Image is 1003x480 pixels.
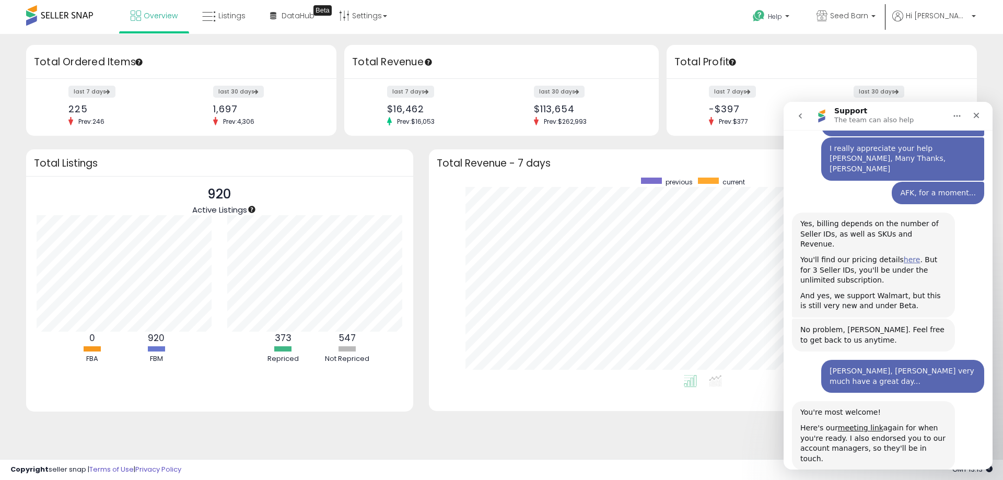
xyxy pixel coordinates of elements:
[89,332,95,344] b: 0
[54,322,100,330] a: meeting link
[722,178,745,186] span: current
[854,86,904,98] label: last 30 days
[534,103,640,114] div: $113,654
[17,306,163,316] div: You're most welcome!
[534,86,585,98] label: last 30 days
[282,10,314,21] span: DataHub
[89,464,134,474] a: Terms of Use
[666,178,693,186] span: previous
[387,103,494,114] div: $16,462
[387,86,434,98] label: last 7 days
[68,86,115,98] label: last 7 days
[424,57,433,67] div: Tooltip anchor
[17,321,163,362] div: Here's our again for when you're ready. I also endorsed you to our account managers, so they'll b...
[134,57,144,67] div: Tooltip anchor
[144,10,178,21] span: Overview
[192,204,247,215] span: Active Listings
[906,10,969,21] span: Hi [PERSON_NAME]
[539,117,592,126] span: Prev: $262,993
[8,299,171,368] div: You're most welcome!Here's ourmeeting linkagain for when you're ready. I also endorsed you to our...
[218,117,260,126] span: Prev: 4,306
[275,332,291,344] b: 373
[252,354,314,364] div: Repriced
[73,117,110,126] span: Prev: 246
[192,184,247,204] p: 920
[125,354,188,364] div: FBM
[213,103,318,114] div: 1,697
[34,159,405,167] h3: Total Listings
[218,10,246,21] span: Listings
[10,465,181,475] div: seller snap | |
[728,57,737,67] div: Tooltip anchor
[148,332,165,344] b: 920
[247,205,256,214] div: Tooltip anchor
[674,55,969,69] h3: Total Profit
[714,117,753,126] span: Prev: $377
[437,159,969,167] h3: Total Revenue - 7 days
[213,86,264,98] label: last 30 days
[392,117,440,126] span: Prev: $16,053
[313,5,332,16] div: Tooltip anchor
[709,103,814,114] div: -$397
[316,354,379,364] div: Not Repriced
[34,55,329,69] h3: Total Ordered Items
[830,10,868,21] span: Seed Barn
[768,12,782,21] span: Help
[135,464,181,474] a: Privacy Policy
[68,103,173,114] div: 225
[10,464,49,474] strong: Copyright
[61,354,123,364] div: FBA
[744,2,800,34] a: Help
[339,332,356,344] b: 547
[752,9,765,22] i: Get Help
[892,10,976,34] a: Hi [PERSON_NAME]
[784,102,993,470] iframe: Intercom live chat
[352,55,651,69] h3: Total Revenue
[8,299,201,377] div: Adam says…
[709,86,756,98] label: last 7 days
